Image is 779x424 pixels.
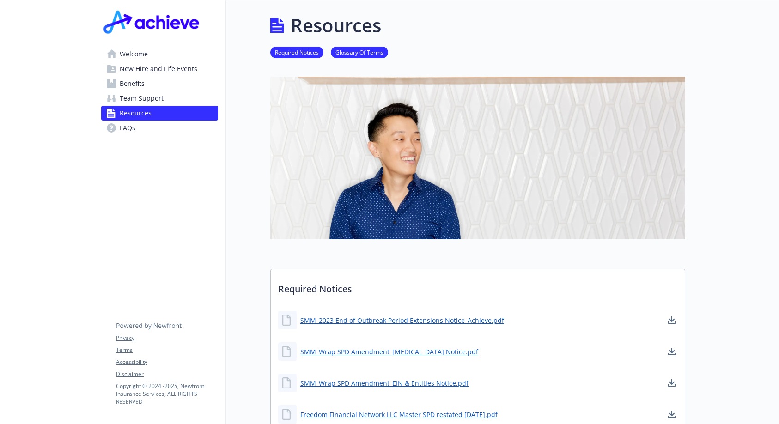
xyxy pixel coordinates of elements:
[300,347,478,357] a: SMM_Wrap SPD Amendment_[MEDICAL_DATA] Notice.pdf
[300,378,469,388] a: SMM_Wrap SPD Amendment_EIN & Entities Notice.pdf
[120,61,197,76] span: New Hire and Life Events
[116,382,218,406] p: Copyright © 2024 - 2025 , Newfront Insurance Services, ALL RIGHTS RESERVED
[666,409,677,420] a: download document
[120,106,152,121] span: Resources
[120,91,164,106] span: Team Support
[300,410,498,419] a: Freedom Financial Network LLC Master SPD restated [DATE].pdf
[101,121,218,135] a: FAQs
[300,315,504,325] a: SMM_2023 End of Outbreak Period Extensions Notice_Achieve.pdf
[271,269,685,303] p: Required Notices
[116,370,218,378] a: Disclaimer
[120,121,135,135] span: FAQs
[666,346,677,357] a: download document
[116,334,218,342] a: Privacy
[116,358,218,366] a: Accessibility
[101,61,218,76] a: New Hire and Life Events
[101,47,218,61] a: Welcome
[101,76,218,91] a: Benefits
[331,48,388,56] a: Glossary Of Terms
[101,91,218,106] a: Team Support
[270,77,685,239] img: resources page banner
[666,377,677,388] a: download document
[120,47,148,61] span: Welcome
[116,346,218,354] a: Terms
[291,12,381,39] h1: Resources
[120,76,145,91] span: Benefits
[270,48,323,56] a: Required Notices
[101,106,218,121] a: Resources
[666,315,677,326] a: download document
